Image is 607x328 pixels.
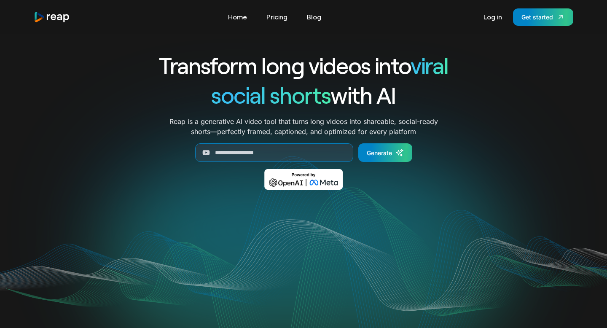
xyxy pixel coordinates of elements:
[34,11,70,23] a: home
[128,143,479,162] form: Generate Form
[128,80,479,110] h1: with AI
[358,143,412,162] a: Generate
[211,81,330,108] span: social shorts
[224,10,251,24] a: Home
[262,10,292,24] a: Pricing
[34,11,70,23] img: reap logo
[521,13,553,22] div: Get started
[479,10,506,24] a: Log in
[367,148,392,157] div: Generate
[264,169,343,190] img: Powered by OpenAI & Meta
[513,8,573,26] a: Get started
[169,116,438,137] p: Reap is a generative AI video tool that turns long videos into shareable, social-ready shorts—per...
[303,10,325,24] a: Blog
[411,51,448,79] span: viral
[128,51,479,80] h1: Transform long videos into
